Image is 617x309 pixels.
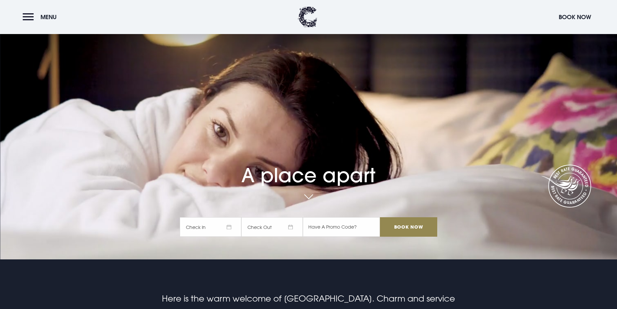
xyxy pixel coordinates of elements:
[180,145,437,187] h1: A place apart
[298,6,317,28] img: Clandeboye Lodge
[241,217,303,237] span: Check Out
[380,217,437,237] input: Book Now
[23,10,60,24] button: Menu
[555,10,594,24] button: Book Now
[180,217,241,237] span: Check In
[303,217,380,237] input: Have A Promo Code?
[40,13,57,21] span: Menu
